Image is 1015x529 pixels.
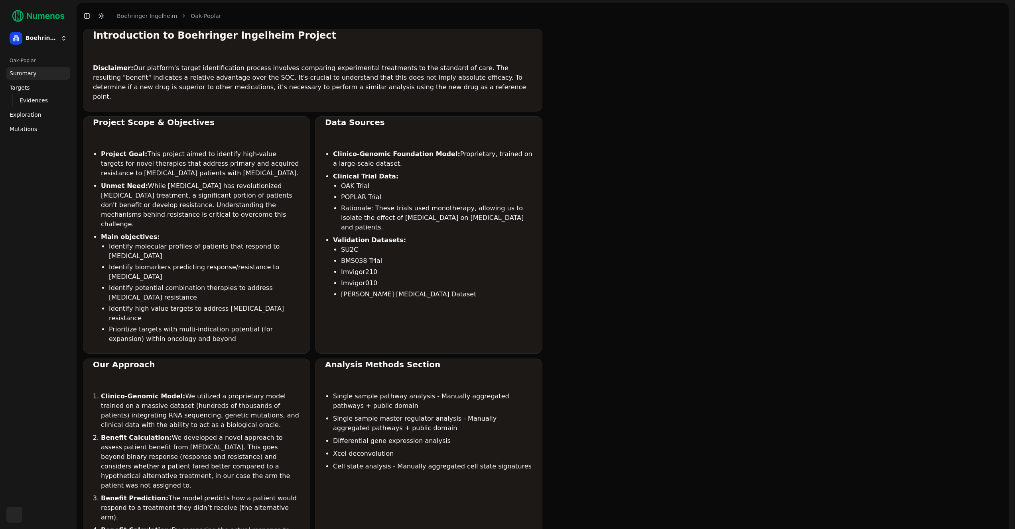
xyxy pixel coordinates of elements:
[81,10,93,22] button: Toggle Sidebar
[109,242,300,261] li: Identify molecular profiles of patients that respond to [MEDICAL_DATA]
[325,359,532,370] div: Analysis Methods Section
[333,392,532,411] li: Single sample pathway analysis - Manually aggregated pathways + public domain
[101,392,185,400] strong: Clinico-Genomic Model:
[341,192,532,202] li: POPLAR Trial
[101,182,148,190] strong: Unmet Need:
[333,172,398,180] strong: Clinical Trial Data:
[6,6,70,25] img: Numenos
[341,245,532,255] li: SU2C
[333,436,532,446] li: Differential gene expression analysis
[101,233,160,241] strong: Main objectives:
[6,81,70,94] a: Targets
[101,433,300,490] li: We developed a novel approach to assess patient benefit from [MEDICAL_DATA]. This goes beyond bin...
[101,149,300,178] li: This project aimed to identify high-value targets for novel therapies that address primary and ac...
[93,64,133,72] strong: Disclaimer:
[93,359,300,370] div: Our Approach
[6,108,70,121] a: Exploration
[333,149,532,168] li: Proprietary, trained on a large-scale dataset.
[10,84,30,92] span: Targets
[333,449,532,458] li: Xcel deconvolution
[109,304,300,323] li: Identify high value targets to address [MEDICAL_DATA] resistance
[6,54,70,67] div: Oak-Poplar
[6,29,70,48] button: Boehringer Ingelheim
[93,63,532,102] p: Our platform's target identification process involves comparing experimental treatments to the st...
[333,414,532,433] li: Single sample master regulator analysis - Manually aggregated pathways + public domain
[10,111,41,119] span: Exploration
[117,12,221,20] nav: breadcrumb
[101,434,171,441] strong: Benefit Calculation:
[109,263,300,282] li: Identify biomarkers predicting response/resistance to [MEDICAL_DATA]
[109,325,300,344] li: Prioritize targets with multi-indication potential (for expansion) within oncology and beyond
[191,12,221,20] a: Oak-Poplar
[6,67,70,80] a: Summary
[341,256,532,266] li: BMS038 Trial
[101,494,300,522] li: The model predicts how a patient would respond to a treatment they didn’t receive (the alternativ...
[26,35,57,42] span: Boehringer Ingelheim
[333,236,406,244] strong: Validation Datasets:
[93,117,300,128] div: Project Scope & Objectives
[101,392,300,430] li: We utilized a proprietary model trained on a massive dataset (hundreds of thousands of patients) ...
[341,278,532,288] li: Imvigor010
[109,283,300,302] li: Identify potential combination therapies to address [MEDICAL_DATA] resistance
[333,150,460,158] strong: Clinico-Genomic Foundation Model:
[341,181,532,191] li: OAK Trial
[117,12,177,20] a: Boehringer Ingelheim
[101,494,168,502] strong: Benefit Prediction:
[101,181,300,229] li: While [MEDICAL_DATA] has revolutionized [MEDICAL_DATA] treatment, a significant portion of patien...
[10,69,37,77] span: Summary
[20,96,48,104] span: Evidences
[10,125,37,133] span: Mutations
[16,95,61,106] a: Evidences
[325,117,532,128] div: Data Sources
[96,10,107,22] button: Toggle Dark Mode
[341,267,532,277] li: Imvigor210
[101,150,147,158] strong: Project Goal:
[93,29,532,42] div: Introduction to Boehringer Ingelheim Project
[341,290,532,299] li: [PERSON_NAME] [MEDICAL_DATA] Dataset
[6,123,70,135] a: Mutations
[333,462,532,471] li: Cell state analysis - Manually aggregated cell state signatures
[341,204,532,232] li: Rationale: These trials used monotherapy, allowing us to isolate the effect of [MEDICAL_DATA] on ...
